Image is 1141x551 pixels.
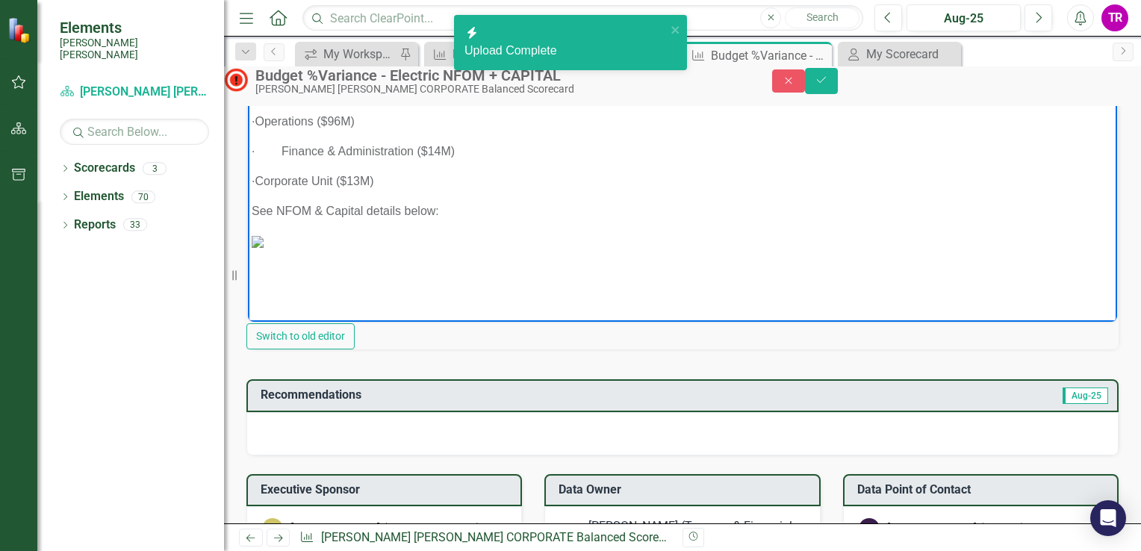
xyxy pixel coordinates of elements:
[255,84,742,95] div: [PERSON_NAME] [PERSON_NAME] CORPORATE Balanced Scorecard
[290,520,481,538] div: [PERSON_NAME] (Finance & Admin)
[842,45,957,63] a: My Scorecard
[302,5,863,31] input: Search ClearPoint...
[857,483,1110,496] h3: Data Point of Contact
[131,190,155,203] div: 70
[1101,4,1128,31] button: TR
[143,162,167,175] div: 3
[912,10,1016,28] div: Aug-25
[671,21,681,38] button: close
[123,219,147,231] div: 33
[74,217,116,234] a: Reports
[60,119,209,145] input: Search Below...
[1063,387,1108,404] span: Aug-25
[299,529,671,547] div: » »
[323,45,396,63] div: My Workspace
[299,45,396,63] a: My Workspace
[248,61,1117,322] iframe: Rich Text Area
[60,19,209,37] span: Elements
[1090,500,1126,536] div: Open Intercom Messenger
[261,483,513,496] h3: Executive Sponsor
[7,17,34,43] img: ClearPoint Strategy
[785,7,859,28] button: Search
[255,67,742,84] div: Budget %Variance​ - Electric NFOM + CAPITAL
[907,4,1021,31] button: Aug-25
[321,530,682,544] a: [PERSON_NAME] [PERSON_NAME] CORPORATE Balanced Scorecard
[74,160,135,177] a: Scorecards
[866,45,957,63] div: My Scorecard
[887,520,1025,538] div: [PERSON_NAME] (Budget)
[246,323,355,349] button: Switch to old editor
[262,518,283,539] div: KL
[224,68,248,92] img: High Alert
[60,37,209,61] small: [PERSON_NAME] [PERSON_NAME]
[60,84,209,101] a: [PERSON_NAME] [PERSON_NAME] CORPORATE Balanced Scorecard
[74,188,124,205] a: Elements
[806,11,839,23] span: Search
[261,388,839,402] h3: Recommendations
[711,46,828,65] div: Budget %Variance​ - Electric NFOM + CAPITAL
[464,43,666,60] div: Upload Complete
[559,483,811,496] h3: Data Owner
[859,518,880,539] div: AW
[428,45,525,63] a: Budget %Variance Overall - Electric & Water NFOM + CAPITAL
